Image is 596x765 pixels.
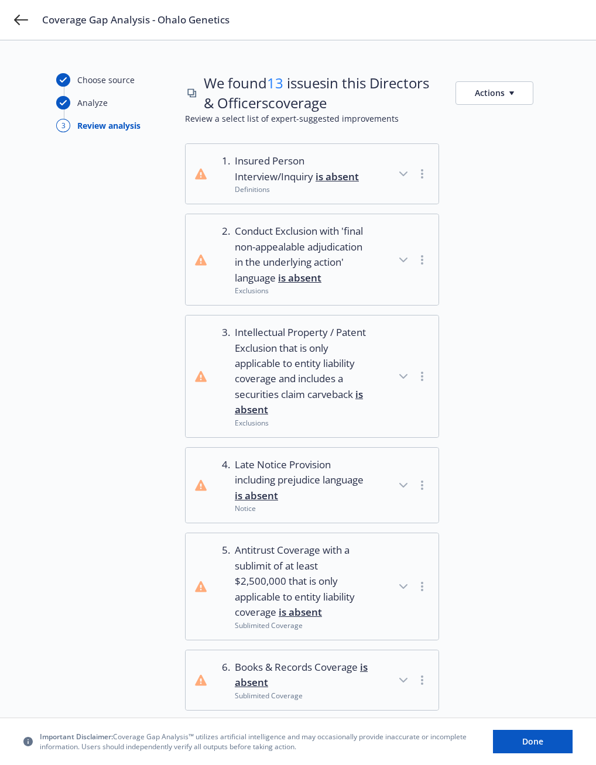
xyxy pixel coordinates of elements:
[316,170,359,183] span: is absent
[40,732,474,752] span: Coverage Gap Analysis™ utilizes artificial intelligence and may occasionally provide inaccurate o...
[235,457,371,503] span: Late Notice Provision including prejudice language
[455,81,533,105] button: Actions
[235,691,371,701] div: Sublimited Coverage
[216,457,230,513] div: 4 .
[77,119,141,132] div: Review analysis
[216,153,230,194] div: 1 .
[186,144,439,204] button: 1.Insured Person Interview/Inquiry is absentDefinitions
[56,119,70,132] div: 3
[235,325,371,418] span: Intellectual Property / Patent Exclusion that is only applicable to entity liability coverage and...
[77,97,108,109] div: Analyze
[235,224,371,286] span: Conduct Exclusion with 'final non-appealable adjudication in the underlying action' language
[186,315,439,437] button: 3.Intellectual Property / Patent Exclusion that is only applicable to entity liability coverage a...
[493,730,573,753] button: Done
[42,13,230,27] span: Coverage Gap Analysis - Ohalo Genetics
[40,732,113,742] span: Important Disclaimer:
[186,214,439,305] button: 2.Conduct Exclusion with 'final non-appealable adjudication in the underlying action' language is...
[186,448,439,523] button: 4.Late Notice Provision including prejudice language is absentNotice
[216,660,230,701] div: 6 .
[204,73,439,112] span: We found issues in this Directors & Officers coverage
[235,184,371,194] div: Definitions
[186,650,439,710] button: 6.Books & Records Coverage is absentSublimited Coverage
[235,418,371,428] div: Exclusions
[267,73,283,92] span: 13
[235,153,371,184] span: Insured Person Interview/Inquiry
[235,620,371,630] div: Sublimited Coverage
[522,736,543,747] span: Done
[278,271,321,284] span: is absent
[455,73,533,112] button: Actions
[279,605,322,619] span: is absent
[235,503,371,513] div: Notice
[235,660,371,691] span: Books & Records Coverage
[216,543,230,630] div: 5 .
[235,286,371,296] div: Exclusions
[186,533,439,639] button: 5.Antitrust Coverage with a sublimit of at least $2,500,000 that is only applicable to entity lia...
[216,325,230,428] div: 3 .
[77,74,135,86] div: Choose source
[216,224,230,296] div: 2 .
[185,112,540,125] span: Review a select list of expert-suggested improvements
[235,489,278,502] span: is absent
[235,543,371,620] span: Antitrust Coverage with a sublimit of at least $2,500,000 that is only applicable to entity liabi...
